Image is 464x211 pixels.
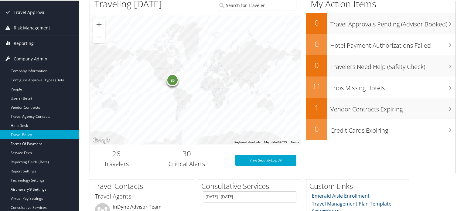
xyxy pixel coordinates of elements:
[291,140,299,143] a: Terms (opens in new tab)
[330,59,455,70] h3: Travelers Need Help (Safety Check)
[93,30,105,43] button: Zoom out
[147,148,226,158] h2: 30
[201,180,301,191] h2: Consultative Services
[306,118,455,140] a: 0Credit Cards Expiring
[264,140,287,143] span: Map data ©2025
[306,55,455,76] a: 0Travelers Need Help (Safety Check)
[93,180,193,191] h2: Travel Contacts
[93,18,105,30] button: Zoom in
[306,38,327,49] h2: 0
[330,38,455,49] h3: Hotel Payment Authorizations Failed
[312,192,370,199] a: Emerald Aisle Enrollment
[14,51,47,66] span: Company Admin
[306,60,327,70] h2: 0
[95,192,188,200] h3: Travel Agents
[14,35,34,50] span: Reporting
[330,16,455,28] h3: Travel Approvals Pending (Advisor Booked)
[94,148,138,158] h2: 26
[306,102,327,112] h2: 1
[306,12,455,33] a: 0Travel Approvals Pending (Advisor Booked)
[330,80,455,92] h3: Trips Missing Hotels
[94,159,138,168] h3: Travelers
[147,159,226,168] h3: Critical Alerts
[330,101,455,113] h3: Vendor Contracts Expiring
[91,136,111,144] img: Google
[306,123,327,134] h2: 0
[235,154,297,165] a: View SecurityLogic®
[306,33,455,55] a: 0Hotel Payment Authorizations Failed
[306,81,327,91] h2: 11
[306,76,455,97] a: 11Trips Missing Hotels
[14,20,50,35] span: Risk Management
[330,123,455,134] h3: Credit Cards Expiring
[309,180,409,191] h2: Custom Links
[14,4,46,19] span: Travel Approval
[306,97,455,118] a: 1Vendor Contracts Expiring
[306,17,327,27] h2: 0
[234,140,261,144] button: Keyboard shortcuts
[166,73,179,85] div: 26
[91,136,111,144] a: Open this area in Google Maps (opens a new window)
